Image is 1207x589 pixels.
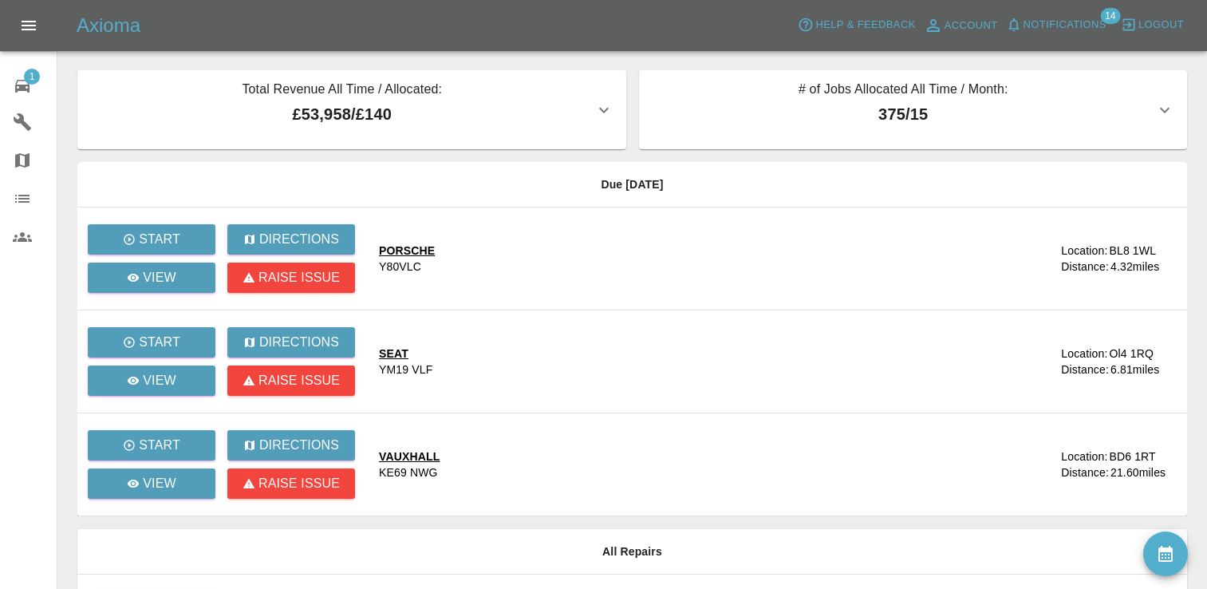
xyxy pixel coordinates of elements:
[379,362,432,378] div: YM19 VLF
[10,6,48,45] button: Open drawer
[88,430,215,461] button: Start
[1024,16,1106,34] span: Notifications
[227,366,355,396] button: Raise issue
[379,346,432,362] div: SEAT
[88,263,215,293] a: View
[227,263,355,293] button: Raise issue
[652,80,1156,102] p: # of Jobs Allocated All Time / Month:
[90,102,594,126] p: £53,958 / £140
[1109,243,1156,259] div: BL8 1WL
[379,243,1020,275] a: PORSCHEY80VLC
[1032,346,1174,378] a: Location:Ol4 1RQDistance:6.81miles
[258,268,340,287] p: Raise issue
[139,230,180,249] p: Start
[139,436,180,455] p: Start
[88,224,215,255] button: Start
[1002,13,1110,38] button: Notifications
[77,13,140,38] h5: Axioma
[379,464,438,480] div: KE69 NWG
[227,468,355,499] button: Raise issue
[1061,449,1107,464] div: Location:
[920,13,1002,38] a: Account
[90,80,594,102] p: Total Revenue All Time / Allocated:
[227,224,355,255] button: Directions
[1061,346,1107,362] div: Location:
[379,449,1020,480] a: VAUXHALLKE69 NWG
[143,474,176,493] p: View
[143,371,176,390] p: View
[258,474,340,493] p: Raise issue
[259,333,339,352] p: Directions
[652,102,1156,126] p: 375 / 15
[88,327,215,358] button: Start
[1061,362,1109,378] div: Distance:
[1032,243,1174,275] a: Location:BL8 1WLDistance:4.32miles
[24,69,40,85] span: 1
[88,366,215,396] a: View
[77,162,1187,208] th: Due [DATE]
[259,230,339,249] p: Directions
[1061,259,1109,275] div: Distance:
[379,346,1020,378] a: SEATYM19 VLF
[227,327,355,358] button: Directions
[815,16,915,34] span: Help & Feedback
[1061,243,1107,259] div: Location:
[259,436,339,455] p: Directions
[1061,464,1109,480] div: Distance:
[379,243,435,259] div: PORSCHE
[77,529,1187,575] th: All Repairs
[143,268,176,287] p: View
[1100,8,1120,24] span: 14
[379,259,421,275] div: Y80VLC
[945,17,998,35] span: Account
[1117,13,1188,38] button: Logout
[258,371,340,390] p: Raise issue
[227,430,355,461] button: Directions
[1109,346,1154,362] div: Ol4 1RQ
[794,13,919,38] button: Help & Feedback
[1110,464,1174,480] div: 21.60 miles
[639,70,1188,149] button: # of Jobs Allocated All Time / Month:375/15
[88,468,215,499] a: View
[77,70,626,149] button: Total Revenue All Time / Allocated:£53,958/£140
[1032,449,1174,480] a: Location:BD6 1RTDistance:21.60miles
[1110,362,1174,378] div: 6.81 miles
[1109,449,1155,464] div: BD6 1RT
[1138,16,1184,34] span: Logout
[1110,259,1174,275] div: 4.32 miles
[379,449,440,464] div: VAUXHALL
[139,333,180,352] p: Start
[1143,532,1188,576] button: availability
